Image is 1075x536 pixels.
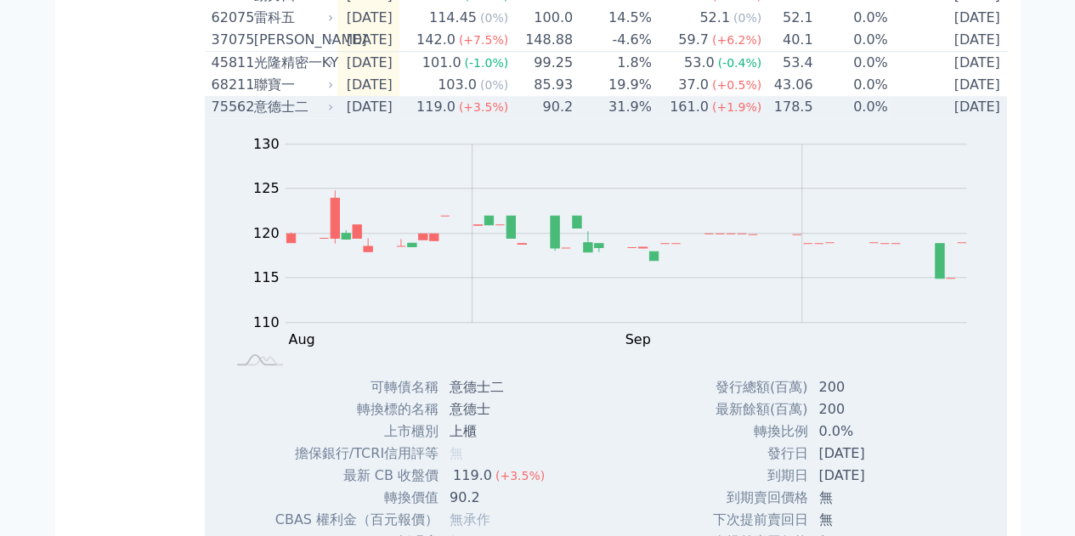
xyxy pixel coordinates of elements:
[480,78,508,92] span: (0%)
[426,8,480,28] div: 114.45
[509,7,574,29] td: 100.0
[419,53,465,73] div: 101.0
[698,398,808,420] td: 最新餘額(百萬)
[698,465,808,487] td: 到期日
[813,7,888,29] td: 0.0%
[889,74,1007,96] td: [DATE]
[808,443,936,465] td: [DATE]
[434,75,480,95] div: 103.0
[813,74,888,96] td: 0.0%
[509,29,574,52] td: 148.88
[253,180,280,196] tspan: 125
[253,313,280,330] tspan: 110
[450,511,490,528] span: 無承作
[574,29,653,52] td: -4.6%
[698,376,808,398] td: 發行總額(百萬)
[459,100,508,114] span: (+3.5%)
[450,445,463,461] span: 無
[889,29,1007,52] td: [DATE]
[254,8,331,28] div: 雷科五
[254,75,331,95] div: 聯寶一
[762,29,813,52] td: 40.1
[762,7,813,29] td: 52.1
[337,74,399,96] td: [DATE]
[698,509,808,531] td: 下次提前賣回日
[712,33,761,47] span: (+6.2%)
[681,53,718,73] div: 53.0
[286,190,965,278] g: Series
[509,52,574,75] td: 99.25
[675,30,712,50] div: 59.7
[813,52,888,75] td: 0.0%
[495,469,545,482] span: (+3.5%)
[813,96,888,118] td: 0.0%
[712,78,761,92] span: (+0.5%)
[274,487,439,509] td: 轉換價值
[762,52,813,75] td: 53.4
[212,75,250,95] div: 68211
[212,8,250,28] div: 62075
[253,135,280,151] tspan: 130
[712,100,761,114] span: (+1.9%)
[509,74,574,96] td: 85.93
[413,30,459,50] div: 142.0
[439,487,558,509] td: 90.2
[254,53,331,73] div: 光隆精密一KY
[288,330,314,347] tspan: Aug
[698,443,808,465] td: 發行日
[625,330,650,347] tspan: Sep
[808,509,936,531] td: 無
[733,11,761,25] span: (0%)
[254,30,331,50] div: [PERSON_NAME]
[509,96,574,118] td: 90.2
[244,135,992,347] g: Chart
[762,96,813,118] td: 178.5
[464,56,508,70] span: (-1.0%)
[808,420,936,443] td: 0.0%
[889,96,1007,118] td: [DATE]
[889,52,1007,75] td: [DATE]
[274,465,439,487] td: 最新 CB 收盤價
[450,465,495,486] div: 119.0
[574,74,653,96] td: 19.9%
[808,376,936,398] td: 200
[413,97,459,117] div: 119.0
[762,74,813,96] td: 43.06
[439,376,558,398] td: 意德士二
[666,97,712,117] div: 161.0
[889,7,1007,29] td: [DATE]
[337,96,399,118] td: [DATE]
[253,269,280,285] tspan: 115
[717,56,761,70] span: (-0.4%)
[274,509,439,531] td: CBAS 權利金（百元報價）
[675,75,712,95] div: 37.0
[274,443,439,465] td: 擔保銀行/TCRI信用評等
[274,420,439,443] td: 上市櫃別
[212,97,250,117] div: 75562
[337,29,399,52] td: [DATE]
[253,224,280,240] tspan: 120
[808,465,936,487] td: [DATE]
[574,52,653,75] td: 1.8%
[480,11,508,25] span: (0%)
[274,398,439,420] td: 轉換標的名稱
[439,420,558,443] td: 上櫃
[212,53,250,73] div: 45811
[574,96,653,118] td: 31.9%
[274,376,439,398] td: 可轉債名稱
[212,30,250,50] div: 37075
[696,8,733,28] div: 52.1
[254,97,331,117] div: 意德士二
[574,7,653,29] td: 14.5%
[439,398,558,420] td: 意德士
[337,52,399,75] td: [DATE]
[808,398,936,420] td: 200
[337,7,399,29] td: [DATE]
[698,420,808,443] td: 轉換比例
[813,29,888,52] td: 0.0%
[808,487,936,509] td: 無
[459,33,508,47] span: (+7.5%)
[698,487,808,509] td: 到期賣回價格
